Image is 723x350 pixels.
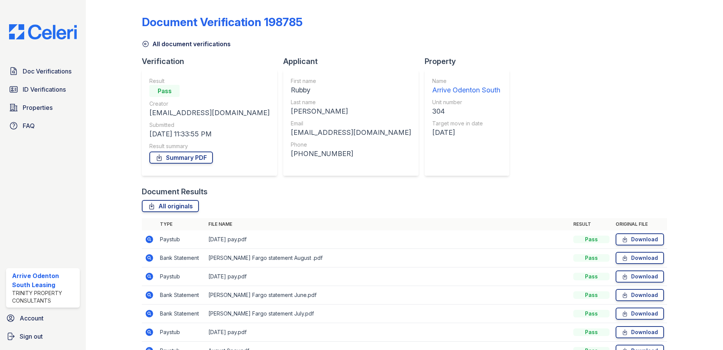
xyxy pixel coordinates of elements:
[12,289,77,305] div: Trinity Property Consultants
[6,64,80,79] a: Doc Verifications
[291,120,411,127] div: Email
[291,98,411,106] div: Last name
[3,24,83,39] img: CE_Logo_Blue-a8612792a0a2168367f1c8372b55b34899dd931a85d93a1a3d3e32e68fde9ad4.png
[291,127,411,138] div: [EMAIL_ADDRESS][DOMAIN_NAME]
[6,82,80,97] a: ID Verifications
[142,186,208,197] div: Document Results
[205,230,570,249] td: [DATE] pay.pdf
[149,100,270,108] div: Creator
[142,15,303,29] div: Document Verification 198785
[432,77,500,95] a: Name Arrive Odenton South
[432,120,500,127] div: Target move in date
[6,100,80,115] a: Properties
[616,252,664,264] a: Download
[573,273,610,280] div: Pass
[205,305,570,323] td: [PERSON_NAME] Fargo statement July.pdf
[205,286,570,305] td: [PERSON_NAME] Fargo statement June.pdf
[205,267,570,286] td: [DATE] pay.pdf
[432,77,500,85] div: Name
[157,286,205,305] td: Bank Statement
[616,289,664,301] a: Download
[3,329,83,344] a: Sign out
[570,218,613,230] th: Result
[149,142,270,150] div: Result summary
[573,328,610,336] div: Pass
[157,323,205,342] td: Paystub
[432,127,500,138] div: [DATE]
[573,236,610,243] div: Pass
[23,121,35,130] span: FAQ
[613,218,667,230] th: Original file
[23,85,66,94] span: ID Verifications
[291,106,411,117] div: [PERSON_NAME]
[3,311,83,326] a: Account
[157,218,205,230] th: Type
[157,249,205,267] td: Bank Statement
[432,106,500,117] div: 304
[573,254,610,262] div: Pass
[157,305,205,323] td: Bank Statement
[616,270,664,283] a: Download
[149,152,213,164] a: Summary PDF
[616,233,664,245] a: Download
[432,85,500,95] div: Arrive Odenton South
[616,326,664,338] a: Download
[149,108,270,118] div: [EMAIL_ADDRESS][DOMAIN_NAME]
[149,85,180,97] div: Pass
[205,323,570,342] td: [DATE] pay.pdf
[20,314,43,323] span: Account
[291,77,411,85] div: First name
[20,332,43,341] span: Sign out
[23,103,53,112] span: Properties
[12,271,77,289] div: Arrive Odenton South Leasing
[291,141,411,148] div: Phone
[432,98,500,106] div: Unit number
[283,56,425,67] div: Applicant
[205,249,570,267] td: [PERSON_NAME] Fargo statement August .pdf
[149,129,270,139] div: [DATE] 11:33:55 PM
[291,85,411,95] div: Rubby
[205,218,570,230] th: File name
[142,39,231,48] a: All document verifications
[6,118,80,133] a: FAQ
[291,148,411,159] div: [PHONE_NUMBER]
[573,291,610,299] div: Pass
[149,77,270,85] div: Result
[142,200,199,212] a: All originals
[142,56,283,67] div: Verification
[573,310,610,317] div: Pass
[23,67,71,76] span: Doc Verifications
[616,308,664,320] a: Download
[425,56,515,67] div: Property
[149,121,270,129] div: Submitted
[157,230,205,249] td: Paystub
[157,267,205,286] td: Paystub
